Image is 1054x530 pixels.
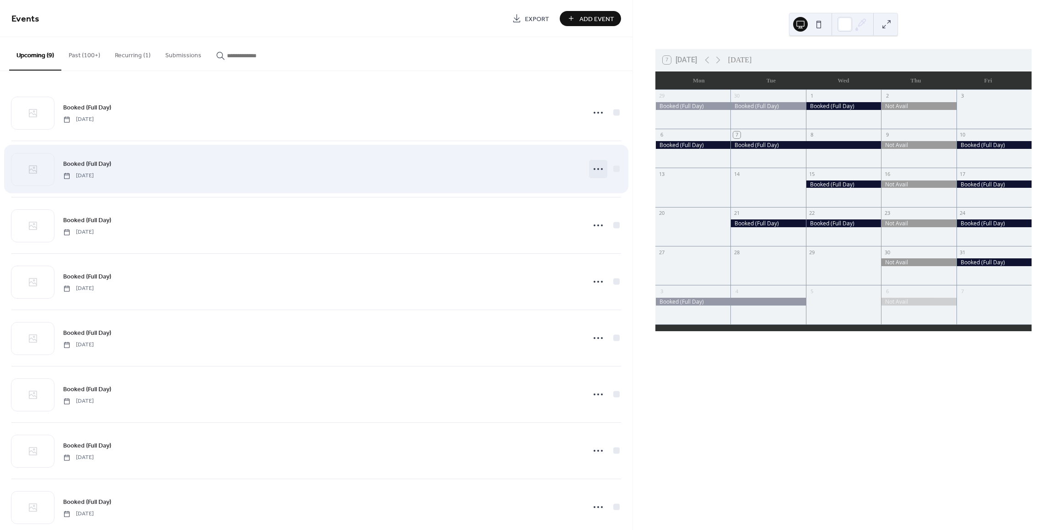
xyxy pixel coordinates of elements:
div: Fri [952,71,1024,90]
span: Booked (Full Day) [63,328,111,338]
div: 14 [733,170,740,177]
span: [DATE] [63,341,94,349]
a: Booked (Full Day) [63,102,111,113]
button: Submissions [158,37,209,70]
span: Booked (Full Day) [63,497,111,507]
span: Booked (Full Day) [63,441,111,451]
div: 13 [658,170,665,177]
div: Booked (Full Day) [806,219,881,227]
span: Booked (Full Day) [63,159,111,169]
div: 3 [959,93,966,99]
div: 15 [809,170,816,177]
span: [DATE] [63,172,94,180]
div: Booked (Full Day) [957,219,1032,227]
div: 24 [959,210,966,217]
div: 21 [733,210,740,217]
div: Not Avail [881,219,956,227]
span: Booked (Full Day) [63,103,111,113]
span: [DATE] [63,454,94,462]
div: Booked (Full Day) [806,102,881,110]
div: 30 [733,93,740,99]
span: [DATE] [63,284,94,293]
div: Booked (Full Day) [655,141,730,149]
div: Not Avail [881,298,956,306]
span: [DATE] [63,228,94,236]
div: 7 [959,288,966,295]
div: Booked (Full Day) [957,180,1032,188]
div: 9 [884,131,891,138]
span: Add Event [579,14,614,24]
div: [DATE] [728,55,752,66]
div: Not Avail [881,141,956,149]
div: Tue [735,71,807,90]
div: 20 [658,210,665,217]
div: 6 [884,288,891,295]
div: Booked (Full Day) [655,298,806,306]
div: Booked (Full Day) [730,102,805,110]
div: Booked (Full Day) [730,141,881,149]
div: 2 [884,93,891,99]
div: Thu [880,71,952,90]
div: Mon [663,71,735,90]
div: Booked (Full Day) [957,258,1032,266]
div: Not Avail [881,258,956,266]
button: Upcoming (9) [9,37,61,71]
div: 16 [884,170,891,177]
span: Booked (Full Day) [63,272,111,282]
a: Booked (Full Day) [63,215,111,225]
div: Not Avail [881,180,956,188]
button: Recurring (1) [108,37,158,70]
span: [DATE] [63,115,94,124]
a: Booked (Full Day) [63,158,111,169]
div: 7 [733,131,740,138]
div: 22 [809,210,816,217]
a: Export [505,11,556,26]
div: 23 [884,210,891,217]
div: Booked (Full Day) [806,180,881,188]
a: Booked (Full Day) [63,384,111,394]
button: Add Event [560,11,621,26]
div: 5 [809,288,816,295]
a: Booked (Full Day) [63,328,111,338]
div: 8 [809,131,816,138]
div: 17 [959,170,966,177]
span: Events [11,10,39,28]
div: 1 [809,93,816,99]
a: Booked (Full Day) [63,497,111,507]
div: Booked (Full Day) [957,141,1032,149]
div: 29 [809,249,816,256]
span: Booked (Full Day) [63,385,111,394]
div: 28 [733,249,740,256]
a: Booked (Full Day) [63,271,111,282]
div: Booked (Full Day) [730,219,805,227]
span: [DATE] [63,397,94,405]
button: Past (100+) [61,37,108,70]
div: 27 [658,249,665,256]
div: Booked (Full Day) [655,102,730,110]
div: 29 [658,93,665,99]
div: 31 [959,249,966,256]
div: 6 [658,131,665,138]
span: Export [525,14,549,24]
div: 30 [884,249,891,256]
a: Booked (Full Day) [63,440,111,451]
div: Not Avail [881,102,956,110]
div: 10 [959,131,966,138]
div: Wed [807,71,880,90]
span: [DATE] [63,510,94,518]
div: 4 [733,288,740,295]
span: Booked (Full Day) [63,216,111,225]
div: 3 [658,288,665,295]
